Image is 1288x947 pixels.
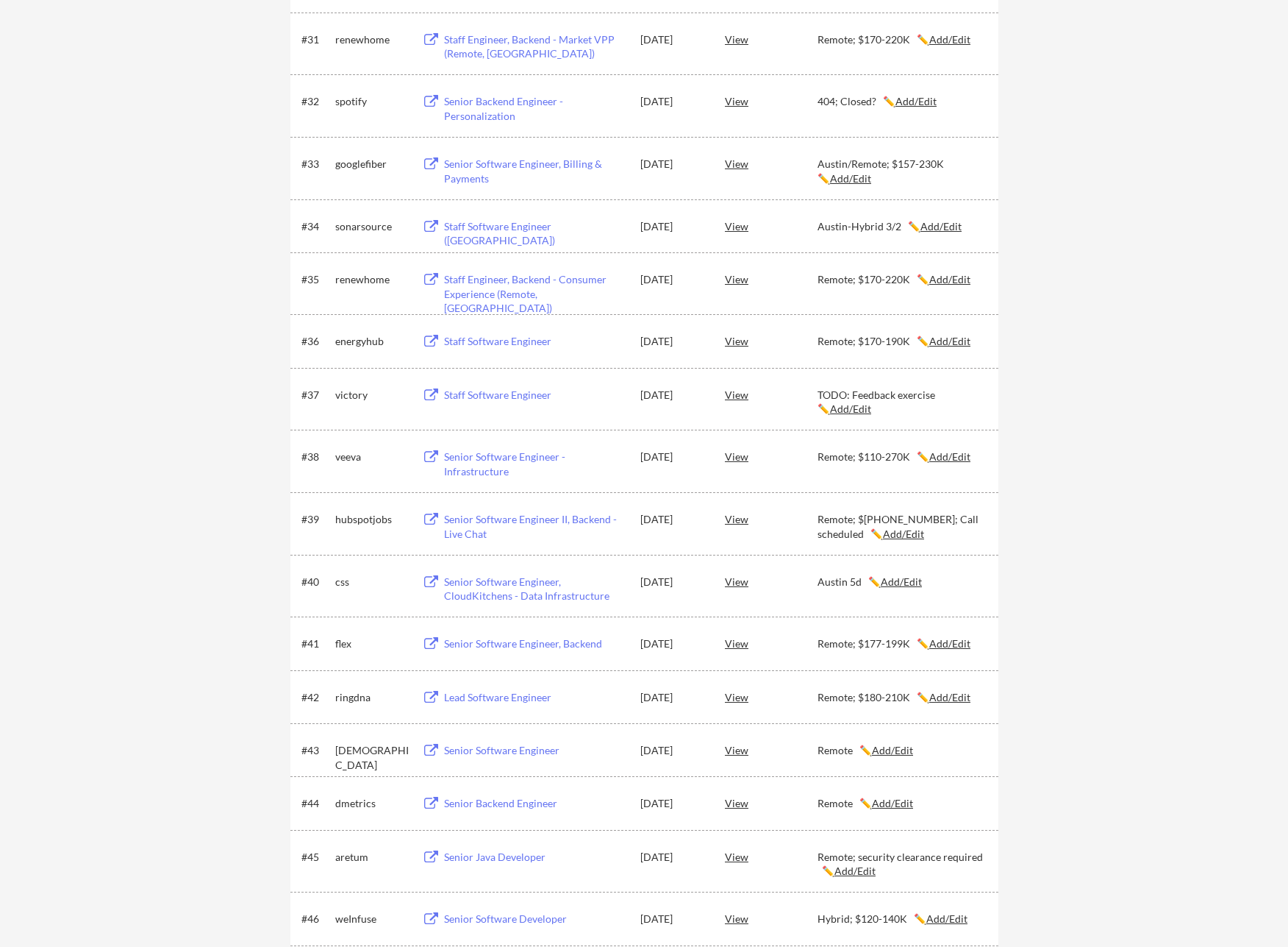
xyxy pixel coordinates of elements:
[301,450,330,464] div: #38
[817,32,985,47] div: Remote; $170-220K ✏️
[335,272,409,287] div: renewhome
[929,273,970,285] u: Add/Edit
[301,219,330,234] div: #34
[725,150,817,177] div: View
[929,691,970,703] u: Add/Edit
[725,443,817,469] div: View
[335,450,409,464] div: veeva
[817,636,985,651] div: Remote; $177-199K ✏️
[817,157,985,185] div: Austin/Remote; $157-230K ✏️
[640,334,705,349] div: [DATE]
[301,912,330,926] div: #46
[817,575,985,589] div: Austin 5d ✏️
[301,94,330,109] div: #32
[929,450,970,463] u: Add/Edit
[444,575,626,603] div: Senior Software Engineer, CloudKitchens - Data Infrastructure
[640,796,705,811] div: [DATE]
[817,850,985,879] div: Remote; security clearance required ✏️
[335,219,409,234] div: sonarsource
[872,797,913,809] u: Add/Edit
[301,157,330,171] div: #33
[301,512,330,527] div: #39
[335,157,409,171] div: googlefiber
[817,219,985,234] div: Austin-Hybrid 3/2 ✏️
[725,684,817,710] div: View
[883,528,924,540] u: Add/Edit
[444,912,626,926] div: Senior Software Developer
[640,32,705,47] div: [DATE]
[335,94,409,109] div: spotify
[725,381,817,408] div: View
[830,402,871,415] u: Add/Edit
[335,690,409,705] div: ringdna
[929,637,970,650] u: Add/Edit
[444,450,626,478] div: Senior Software Engineer - Infrastructure
[817,388,985,416] div: TODO: Feedback exercise ✏️
[335,636,409,651] div: flex
[335,512,409,527] div: hubspotjobs
[725,88,817,114] div: View
[725,26,817,52] div: View
[872,744,913,756] u: Add/Edit
[301,850,330,865] div: #45
[929,335,970,347] u: Add/Edit
[301,32,330,47] div: #31
[640,94,705,109] div: [DATE]
[725,843,817,870] div: View
[640,450,705,464] div: [DATE]
[640,219,705,234] div: [DATE]
[444,690,626,705] div: Lead Software Engineer
[640,850,705,865] div: [DATE]
[920,220,962,233] u: Add/Edit
[335,850,409,865] div: aretum
[926,912,967,925] u: Add/Edit
[301,575,330,589] div: #40
[817,272,985,287] div: Remote; $170-220K ✏️
[444,850,626,865] div: Senior Java Developer
[817,94,985,109] div: 404; Closed? ✏️
[444,743,626,758] div: Senior Software Engineer
[335,743,409,772] div: [DEMOGRAPHIC_DATA]
[817,912,985,926] div: Hybrid; $120-140K ✏️
[725,506,817,532] div: View
[301,743,330,758] div: #43
[640,743,705,758] div: [DATE]
[817,512,985,541] div: Remote; $[PHONE_NUMBER]; Call scheduled ✏️
[335,796,409,811] div: dmetrics
[881,575,922,588] u: Add/Edit
[830,172,871,185] u: Add/Edit
[444,157,626,185] div: Senior Software Engineer, Billing & Payments
[335,575,409,589] div: css
[725,568,817,595] div: View
[895,95,937,107] u: Add/Edit
[817,690,985,705] div: Remote; $180-210K ✏️
[817,450,985,464] div: Remote; $110-270K ✏️
[444,219,626,248] div: Staff Software Engineer ([GEOGRAPHIC_DATA])
[444,512,626,541] div: Senior Software Engineer II, Backend - Live Chat
[301,690,330,705] div: #42
[640,575,705,589] div: [DATE]
[444,796,626,811] div: Senior Backend Engineer
[640,690,705,705] div: [DATE]
[335,912,409,926] div: weInfuse
[640,272,705,287] div: [DATE]
[725,327,817,354] div: View
[444,32,626,61] div: Staff Engineer, Backend - Market VPP (Remote, [GEOGRAPHIC_DATA])
[301,334,330,349] div: #36
[640,636,705,651] div: [DATE]
[301,636,330,651] div: #41
[817,796,985,811] div: Remote ✏️
[640,912,705,926] div: [DATE]
[301,796,330,811] div: #44
[725,737,817,763] div: View
[725,266,817,292] div: View
[725,630,817,656] div: View
[335,388,409,402] div: victory
[817,743,985,758] div: Remote ✏️
[640,388,705,402] div: [DATE]
[335,334,409,349] div: energyhub
[301,388,330,402] div: #37
[444,636,626,651] div: Senior Software Engineer, Backend
[929,33,970,46] u: Add/Edit
[725,213,817,239] div: View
